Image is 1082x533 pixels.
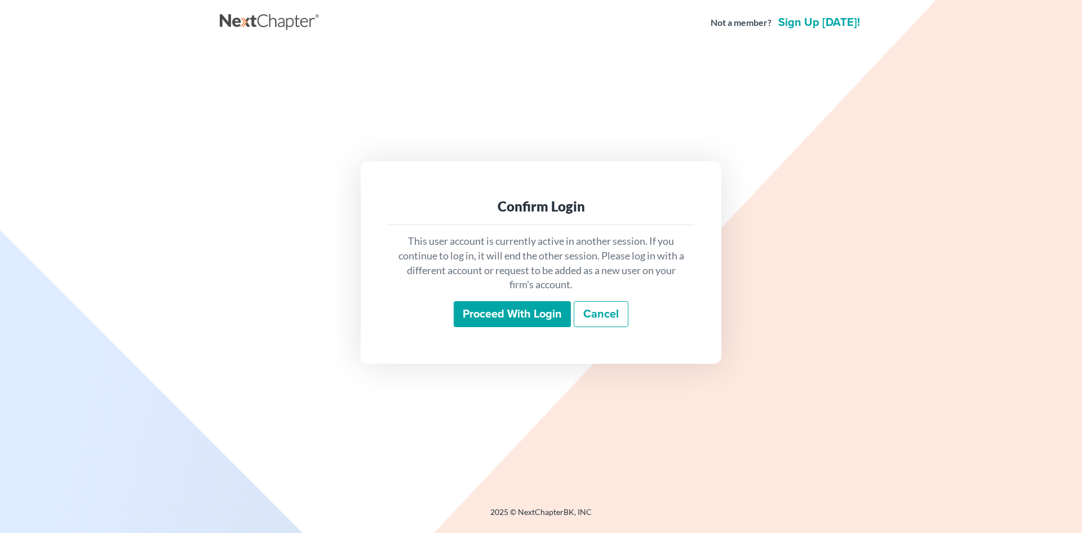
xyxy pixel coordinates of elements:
a: Cancel [574,301,628,327]
a: Sign up [DATE]! [776,17,862,28]
div: Confirm Login [397,197,685,215]
input: Proceed with login [454,301,571,327]
div: 2025 © NextChapterBK, INC [220,506,862,527]
strong: Not a member? [711,16,771,29]
p: This user account is currently active in another session. If you continue to log in, it will end ... [397,234,685,292]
